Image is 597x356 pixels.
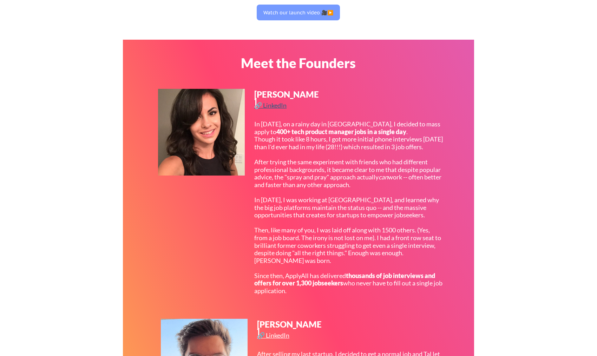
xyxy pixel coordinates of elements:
strong: 400+ tech product manager jobs in a single day [276,128,406,136]
a: 🔗 LinkedIn [257,332,291,341]
div: 🔗 LinkedIn [257,332,291,338]
div: Meet the Founders [208,56,388,70]
a: 🔗 LinkedIn [254,102,288,111]
button: Watch our launch video 🎥▶️ [257,5,340,20]
div: [PERSON_NAME] [254,90,320,107]
div: 🔗 LinkedIn [254,102,288,108]
strong: thousands of job interviews and offers for over 1,300 jobseekers [254,272,436,287]
em: can [379,173,388,181]
div: [PERSON_NAME] [257,320,322,337]
div: In [DATE], on a rainy day in [GEOGRAPHIC_DATA], I decided to mass apply to . Though it took like ... [254,120,443,295]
